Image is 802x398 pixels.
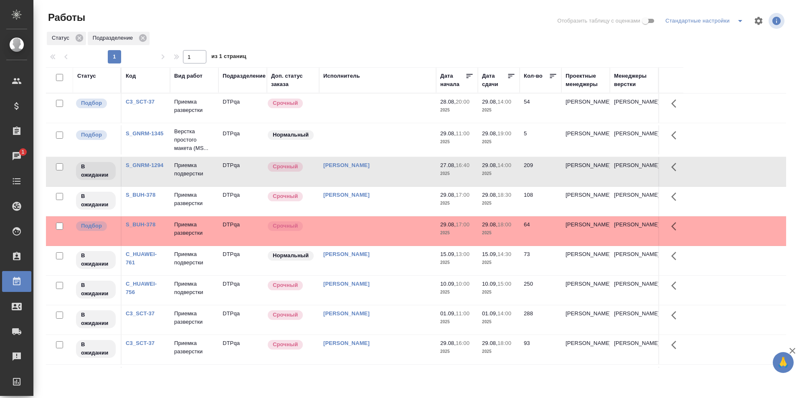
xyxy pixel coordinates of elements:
[520,187,561,216] td: 108
[77,72,96,80] div: Статус
[75,98,117,109] div: Можно подбирать исполнителей
[482,99,497,105] p: 29.08,
[273,192,298,200] p: Срочный
[323,72,360,80] div: Исполнитель
[749,11,769,31] span: Настроить таблицу
[666,125,686,145] button: Здесь прячутся важные кнопки
[273,251,309,260] p: Нормальный
[174,72,203,80] div: Вид работ
[126,221,155,228] a: S_BUH-378
[126,340,155,346] a: C3_SCT-37
[75,161,117,181] div: Исполнитель назначен, приступать к работе пока рано
[323,310,370,317] a: [PERSON_NAME]
[614,161,654,170] p: [PERSON_NAME]
[81,251,111,268] p: В ожидании
[126,72,136,80] div: Код
[174,221,214,237] p: Приемка разверстки
[482,199,515,208] p: 2025
[440,281,456,287] p: 10.09,
[126,130,163,137] a: S_GNRM-1345
[218,335,267,364] td: DTPqa
[75,280,117,299] div: Исполнитель назначен, приступать к работе пока рано
[614,129,654,138] p: [PERSON_NAME]
[440,288,474,297] p: 2025
[456,221,470,228] p: 17:00
[75,129,117,141] div: Можно подбирать исполнителей
[88,32,150,45] div: Подразделение
[482,170,515,178] p: 2025
[323,281,370,287] a: [PERSON_NAME]
[614,309,654,318] p: [PERSON_NAME]
[520,94,561,123] td: 54
[75,191,117,210] div: Исполнитель назначен, приступать к работе пока рано
[520,157,561,186] td: 209
[211,51,246,63] span: из 1 страниц
[75,221,117,232] div: Можно подбирать исполнителей
[524,72,543,80] div: Кол-во
[482,340,497,346] p: 29.08,
[174,161,214,178] p: Приемка подверстки
[174,98,214,114] p: Приемка разверстки
[561,246,610,275] td: [PERSON_NAME]
[273,340,298,349] p: Срочный
[440,310,456,317] p: 01.09,
[614,339,654,347] p: [PERSON_NAME]
[456,251,470,257] p: 13:00
[273,99,298,107] p: Срочный
[81,222,102,230] p: Подбор
[456,162,470,168] p: 16:40
[75,309,117,329] div: Исполнитель назначен, приступать к работе пока рано
[482,72,507,89] div: Дата сдачи
[218,187,267,216] td: DTPqa
[126,281,157,295] a: C_HUAWEI-756
[497,310,511,317] p: 14:00
[666,367,686,387] button: Здесь прячутся важные кнопки
[614,221,654,229] p: [PERSON_NAME]
[561,187,610,216] td: [PERSON_NAME]
[666,94,686,114] button: Здесь прячутся важные кнопки
[75,250,117,270] div: Исполнитель назначен, приступать к работе пока рано
[81,311,111,327] p: В ожидании
[482,347,515,356] p: 2025
[614,280,654,288] p: [PERSON_NAME]
[482,192,497,198] p: 29.08,
[126,162,163,168] a: S_GNRM-1294
[218,246,267,275] td: DTPqa
[440,251,456,257] p: 15.09,
[2,146,31,167] a: 1
[16,148,29,156] span: 1
[440,192,456,198] p: 29.08,
[561,125,610,155] td: [PERSON_NAME]
[566,161,606,170] p: [PERSON_NAME]
[561,216,610,246] td: [PERSON_NAME]
[666,305,686,325] button: Здесь прячутся важные кнопки
[666,157,686,177] button: Здесь прячутся важные кнопки
[81,281,111,298] p: В ожидании
[218,157,267,186] td: DTPqa
[126,310,155,317] a: C3_SCT-37
[323,192,370,198] a: [PERSON_NAME]
[174,280,214,297] p: Приемка подверстки
[482,138,515,146] p: 2025
[456,192,470,198] p: 17:00
[440,162,456,168] p: 27.08,
[52,34,72,42] p: Статус
[440,170,474,178] p: 2025
[482,251,497,257] p: 15.09,
[497,251,511,257] p: 14:30
[440,199,474,208] p: 2025
[666,187,686,207] button: Здесь прячутся важные кнопки
[482,310,497,317] p: 01.09,
[174,250,214,267] p: Приемка подверстки
[174,339,214,356] p: Приемка разверстки
[440,72,465,89] div: Дата начала
[456,130,470,137] p: 11:00
[482,221,497,228] p: 29.08,
[482,162,497,168] p: 29.08,
[497,281,511,287] p: 15:00
[557,17,640,25] span: Отобразить таблицу с оценками
[174,191,214,208] p: Приемка разверстки
[440,130,456,137] p: 29.08,
[666,276,686,296] button: Здесь прячутся важные кнопки
[440,259,474,267] p: 2025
